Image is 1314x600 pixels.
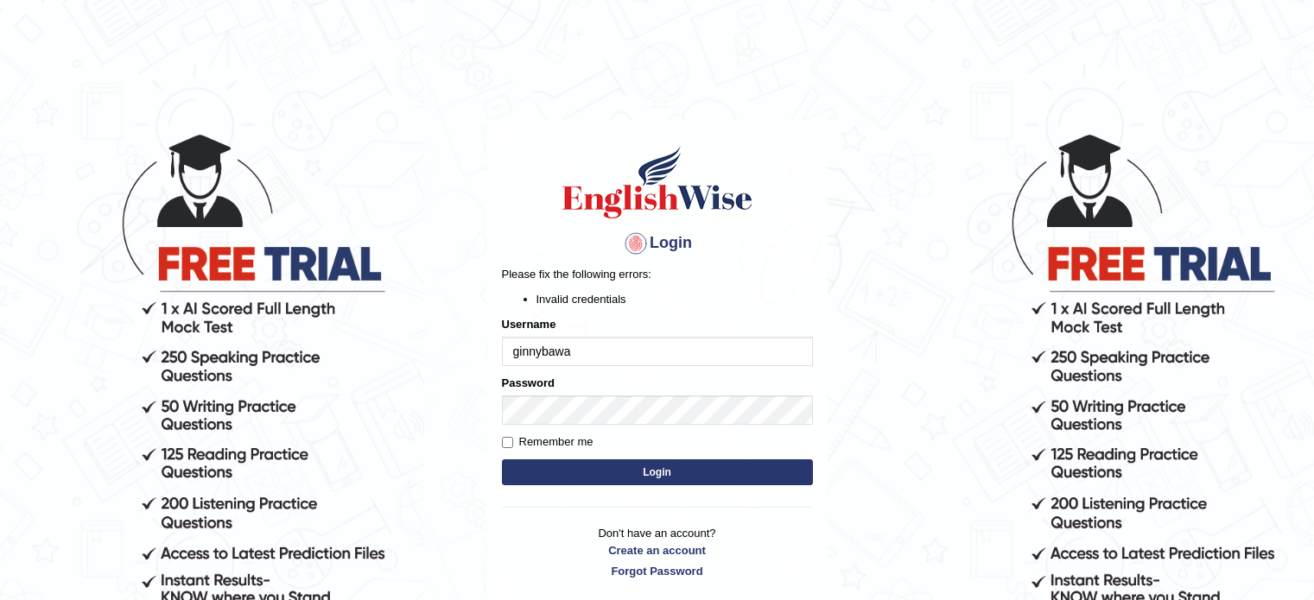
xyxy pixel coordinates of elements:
h4: Login [502,230,813,257]
button: Login [502,459,813,485]
a: Forgot Password [502,563,813,579]
p: Please fix the following errors: [502,266,813,282]
label: Password [502,375,555,391]
p: Don't have an account? [502,525,813,578]
input: Remember me [502,437,513,448]
label: Remember me [502,433,594,451]
a: Create an account [502,542,813,559]
label: Username [502,316,556,332]
img: Logo of English Wise sign in for intelligent practice with AI [559,143,756,221]
li: Invalid credentials [536,291,813,307]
